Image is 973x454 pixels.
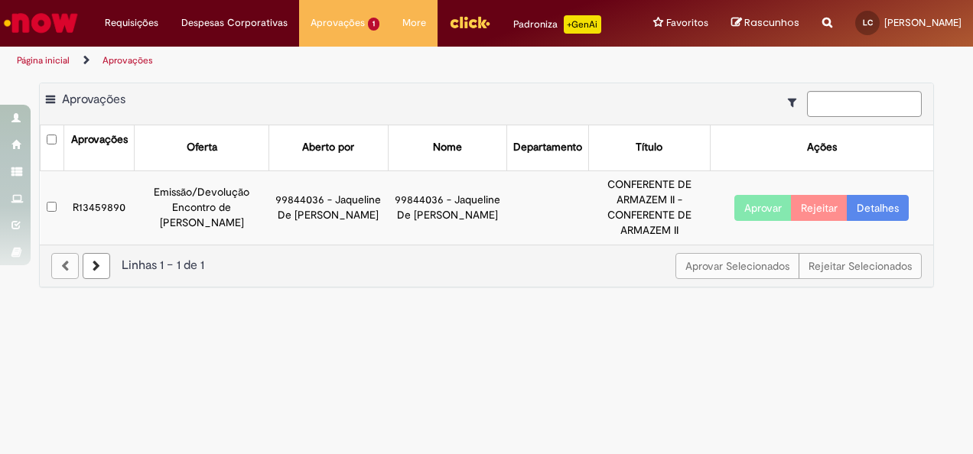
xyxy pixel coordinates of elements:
span: Requisições [105,15,158,31]
span: Despesas Corporativas [181,15,288,31]
span: Favoritos [666,15,708,31]
div: Nome [433,140,462,155]
img: ServiceNow [2,8,80,38]
a: Detalhes [847,195,909,221]
i: Mostrar filtros para: Suas Solicitações [788,97,804,108]
th: Aprovações [63,125,135,170]
div: Ações [807,140,837,155]
div: Título [636,140,662,155]
td: 99844036 - Jaqueline De [PERSON_NAME] [269,170,388,244]
td: 99844036 - Jaqueline De [PERSON_NAME] [388,170,506,244]
td: Emissão/Devolução Encontro de [PERSON_NAME] [135,170,269,244]
a: Aprovações [103,54,153,66]
p: +GenAi [564,15,601,34]
td: CONFERENTE DE ARMAZEM II - CONFERENTE DE ARMAZEM II [588,170,710,244]
div: Oferta [187,140,217,155]
a: Rascunhos [731,16,799,31]
div: Padroniza [513,15,601,34]
span: Rascunhos [744,15,799,30]
span: LC [863,18,873,28]
button: Rejeitar [791,195,848,221]
div: Departamento [513,140,582,155]
td: R13459890 [63,170,135,244]
span: Aprovações [311,15,365,31]
span: More [402,15,426,31]
div: Aprovações [71,132,128,148]
div: Linhas 1 − 1 de 1 [51,257,922,274]
span: 1 [368,18,379,31]
span: [PERSON_NAME] [884,16,962,29]
span: Aprovações [62,92,125,107]
img: click_logo_yellow_360x200.png [449,11,490,34]
div: Aberto por [302,140,354,155]
ul: Trilhas de página [11,47,637,75]
button: Aprovar [734,195,792,221]
a: Página inicial [17,54,70,66]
